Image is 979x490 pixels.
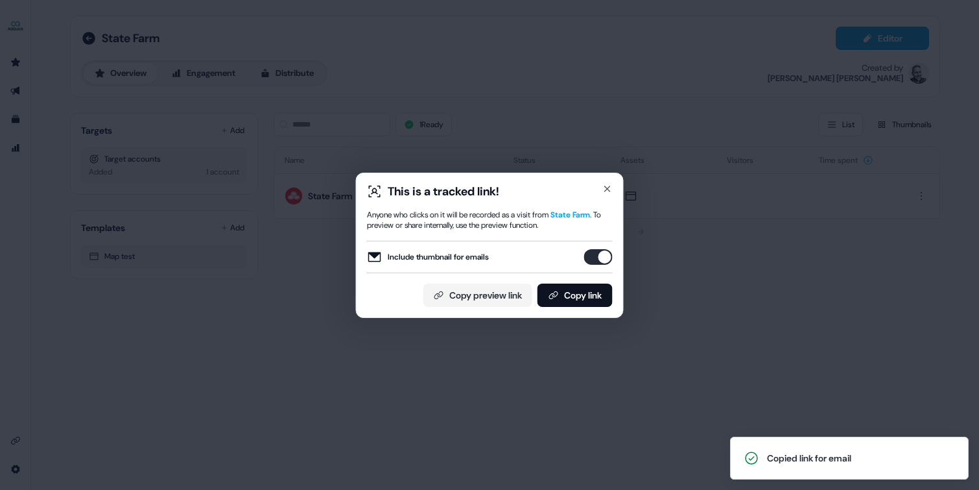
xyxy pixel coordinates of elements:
div: This is a tracked link! [388,184,499,199]
button: Copy link [537,284,613,307]
div: Copied link for email [767,452,851,465]
button: Copy preview link [423,284,532,307]
span: State Farm [550,210,590,220]
div: Anyone who clicks on it will be recorded as a visit from . To preview or share internally, use th... [367,210,613,230]
label: Include thumbnail for emails [367,249,489,265]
